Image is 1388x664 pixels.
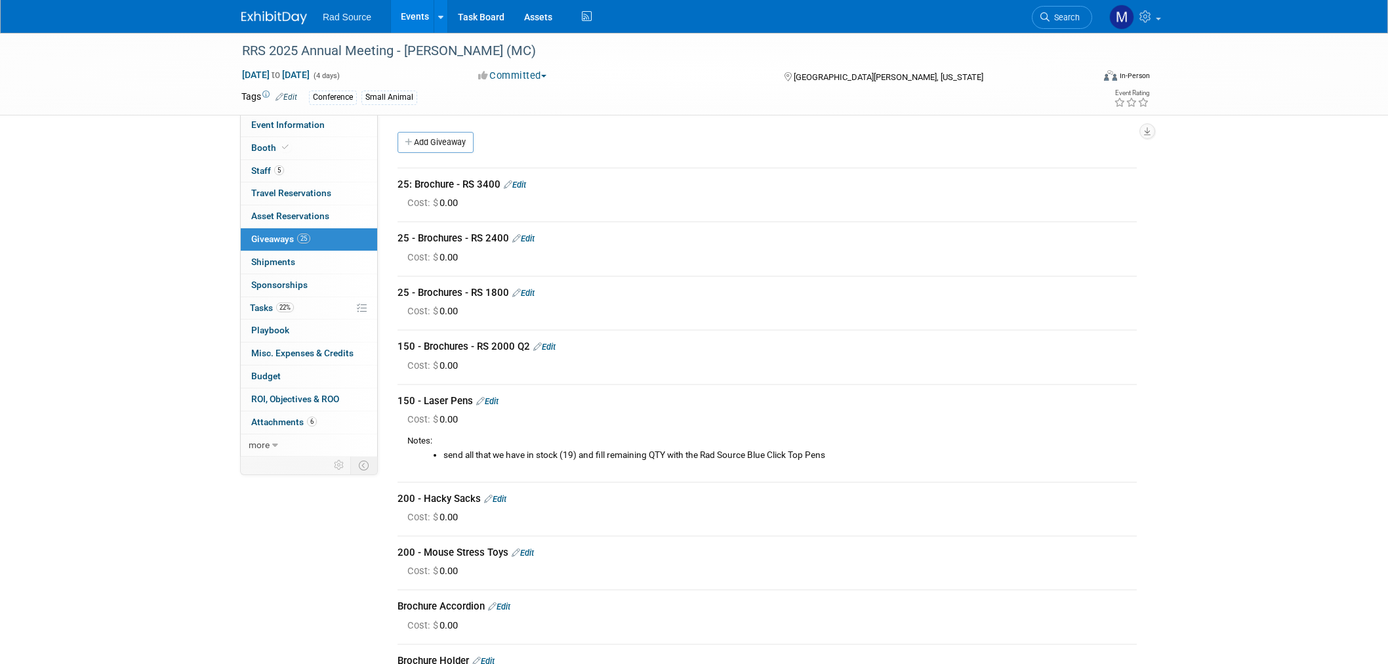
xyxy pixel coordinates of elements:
span: 0.00 [407,565,463,577]
a: Search [1032,6,1092,29]
span: Cost: $ [407,619,439,631]
div: Brochure Accordion [398,600,1137,613]
a: Staff5 [241,160,377,182]
span: Attachments [251,417,317,427]
td: Tags [241,90,297,105]
span: ROI, Objectives & ROO [251,394,339,404]
a: Playbook [241,320,377,342]
a: Edit [484,494,506,504]
a: Edit [476,396,499,406]
div: Notes: [407,435,1137,447]
div: In-Person [1119,71,1150,81]
span: 0.00 [407,305,463,317]
a: Sponsorships [241,274,377,297]
div: RRS 2025 Annual Meeting - [PERSON_NAME] (MC) [237,39,1072,63]
span: Cost: $ [407,565,439,577]
span: [GEOGRAPHIC_DATA][PERSON_NAME], [US_STATE] [794,72,983,82]
div: 150 - Brochures - RS 2000 Q2 [398,340,1137,354]
span: Cost: $ [407,511,439,523]
div: Conference [309,91,357,104]
span: Cost: $ [407,197,439,209]
span: Rad Source [323,12,371,22]
a: Misc. Expenses & Credits [241,342,377,365]
a: ROI, Objectives & ROO [241,388,377,411]
a: Edit [504,180,526,190]
span: 0.00 [407,413,463,425]
div: 200 - Hacky Sacks [398,492,1137,506]
img: Format-Inperson.png [1104,70,1117,81]
a: Tasks22% [241,297,377,320]
span: Staff [251,165,284,176]
span: Misc. Expenses & Credits [251,348,354,358]
span: Travel Reservations [251,188,331,198]
a: Travel Reservations [241,182,377,205]
div: 200 - Mouse Stress Toys [398,546,1137,560]
img: Melissa Conboy [1109,5,1134,30]
span: 0.00 [407,511,463,523]
span: Tasks [250,302,294,313]
span: [DATE] [DATE] [241,69,310,81]
div: 25 - Brochures - RS 1800 [398,286,1137,300]
a: Shipments [241,251,377,274]
span: to [270,70,282,80]
span: more [249,440,270,450]
a: Add Giveaway [398,132,474,153]
li: send all that we have in stock (19) and fill remaining QTY with the Rad Source Blue Click Top Pens [443,449,1137,462]
span: 5 [274,165,284,175]
span: Shipments [251,257,295,267]
img: ExhibitDay [241,11,307,24]
span: Cost: $ [407,413,439,425]
span: Event Information [251,119,325,130]
div: Small Animal [361,91,417,104]
span: Search [1050,12,1080,22]
a: Edit [512,548,534,558]
div: Event Format [1015,68,1150,88]
td: Personalize Event Tab Strip [328,457,351,474]
span: Budget [251,371,281,381]
a: Edit [276,93,297,102]
a: Edit [488,602,510,612]
a: Asset Reservations [241,205,377,228]
i: Booth reservation complete [282,144,289,151]
a: more [241,434,377,457]
span: Playbook [251,325,289,335]
span: 0.00 [407,251,463,263]
span: 0.00 [407,360,463,371]
a: Event Information [241,114,377,136]
a: Booth [241,137,377,159]
div: Event Rating [1114,90,1149,96]
span: Giveaways [251,234,310,244]
button: Committed [474,69,552,83]
span: (4 days) [312,72,340,80]
span: 6 [307,417,317,426]
span: 0.00 [407,197,463,209]
a: Budget [241,365,377,388]
div: 25: Brochure - RS 3400 [398,178,1137,192]
div: 150 - Laser Pens [398,394,1137,408]
span: Cost: $ [407,305,439,317]
span: 22% [276,302,294,312]
div: 25 - Brochures - RS 2400 [398,232,1137,245]
span: 25 [297,234,310,243]
a: Edit [512,234,535,243]
a: Attachments6 [241,411,377,434]
span: Asset Reservations [251,211,329,221]
a: Giveaways25 [241,228,377,251]
td: Toggle Event Tabs [351,457,378,474]
a: Edit [512,288,535,298]
a: Edit [533,342,556,352]
span: Cost: $ [407,251,439,263]
span: Cost: $ [407,360,439,371]
span: 0.00 [407,619,463,631]
span: Booth [251,142,291,153]
span: Sponsorships [251,280,308,290]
